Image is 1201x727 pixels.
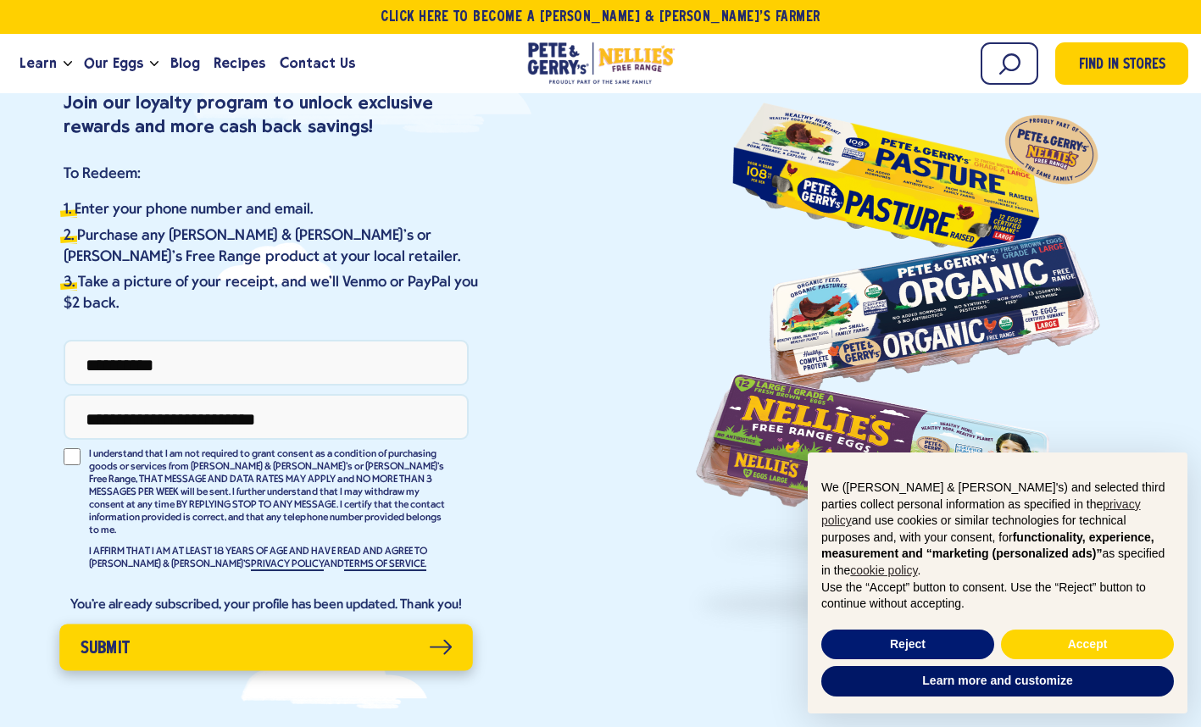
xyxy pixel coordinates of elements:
[1001,630,1174,660] button: Accept
[64,199,484,220] li: Enter your phone number and email.
[273,41,362,86] a: Contact Us
[821,580,1174,613] p: Use the “Accept” button to consent. Use the “Reject” button to continue without accepting.
[89,546,445,571] p: I AFFIRM THAT I AM AT LEAST 18 YEARS OF AGE AND HAVE READ AND AGREE TO [PERSON_NAME] & [PERSON_NA...
[821,630,994,660] button: Reject
[821,666,1174,696] button: Learn more and customize
[64,225,484,268] li: Purchase any [PERSON_NAME] & [PERSON_NAME]’s or [PERSON_NAME]'s Free Range product at your local ...
[821,480,1174,580] p: We ([PERSON_NAME] & [PERSON_NAME]'s) and selected third parties collect personal information as s...
[251,559,324,571] a: PRIVACY POLICY
[344,559,425,571] a: TERMS OF SERVICE.
[150,61,158,67] button: Open the dropdown menu for Our Eggs
[1079,54,1165,77] span: Find in Stores
[214,53,265,74] span: Recipes
[164,41,207,86] a: Blog
[89,448,445,537] p: I understand that I am not required to grant consent as a condition of purchasing goods or servic...
[981,42,1038,85] input: Search
[64,91,484,139] p: Join our loyalty program to unlock exclusive rewards and more cash back savings!
[170,53,200,74] span: Blog
[64,448,81,465] input: I understand that I am not required to grant consent as a condition of purchasing goods or servic...
[850,563,917,577] a: cookie policy
[59,624,473,671] button: Submit
[64,272,484,314] li: Take a picture of your receipt, and we'll Venmo or PayPal you $2 back.
[13,41,64,86] a: Learn
[207,41,272,86] a: Recipes
[19,53,57,74] span: Learn
[77,41,150,86] a: Our Eggs
[64,61,72,67] button: Open the dropdown menu for Learn
[64,597,469,613] div: You're already subscribed, your profile has been updated. Thank you!
[1055,42,1188,85] a: Find in Stores
[84,53,143,74] span: Our Eggs
[64,164,484,184] p: To Redeem:
[280,53,355,74] span: Contact Us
